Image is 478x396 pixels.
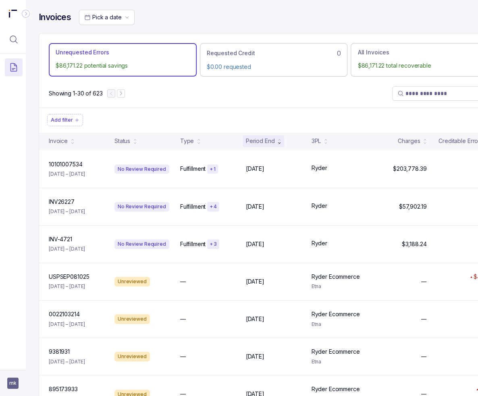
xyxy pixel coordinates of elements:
[56,62,190,70] p: $86,171.22 potential savings
[117,89,125,97] button: Next Page
[207,49,255,57] p: Requested Credit
[84,13,121,21] search: Date Range Picker
[180,278,186,286] p: —
[393,165,426,173] p: $203,778.39
[470,276,472,278] img: red pointer upwards
[207,48,341,58] div: 0
[180,137,194,145] div: Type
[180,165,206,173] p: Fulfillment
[180,352,186,361] p: —
[114,314,150,324] div: Unreviewed
[39,12,71,23] h4: Invoices
[114,137,130,145] div: Status
[210,166,216,172] p: + 1
[5,58,23,76] button: Menu Icon Button DocumentTextIcon
[180,315,186,323] p: —
[49,385,78,393] p: 895173933
[49,245,85,253] p: [DATE] – [DATE]
[51,116,73,124] p: Add filter
[180,203,206,211] p: Fulfillment
[246,203,264,211] p: [DATE]
[207,63,341,71] p: $0.00 requested
[49,89,102,97] div: Remaining page entries
[114,352,150,361] div: Unreviewed
[311,358,367,366] p: Etna
[21,9,31,19] div: Collapse Icon
[49,273,89,281] p: USPSEP081025
[398,137,420,145] div: Charges
[421,352,426,361] p: —
[114,277,150,286] div: Unreviewed
[246,137,275,145] div: Period End
[311,385,360,393] p: Ryder Ecommerce
[49,235,72,243] p: INV-4721
[49,89,102,97] p: Showing 1-30 of 623
[114,164,169,174] div: No Review Required
[357,48,389,56] p: All Invoices
[399,203,427,211] p: $57,902.19
[49,137,68,145] div: Invoice
[401,240,426,248] p: $3,188.24
[49,320,85,328] p: [DATE] – [DATE]
[5,31,23,48] button: Menu Icon Button MagnifyingGlassIcon
[311,273,360,281] p: Ryder Ecommerce
[246,278,264,286] p: [DATE]
[92,14,121,21] span: Pick a date
[49,310,80,318] p: 0022103214
[246,240,264,248] p: [DATE]
[311,320,367,328] p: Etna
[180,240,206,248] p: Fulfillment
[311,202,327,210] p: Ryder
[311,310,360,318] p: Ryder Ecommerce
[114,202,169,211] div: No Review Required
[311,137,321,145] div: 3PL
[49,348,70,356] p: 9381931
[49,198,75,206] p: INV26227
[210,241,217,247] p: + 3
[311,348,360,356] p: Ryder Ecommerce
[246,315,264,323] p: [DATE]
[47,114,83,126] button: Filter Chip Add filter
[311,164,327,172] p: Ryder
[311,239,327,247] p: Ryder
[49,160,82,168] p: 10101007534
[56,48,109,56] p: Unrequested Errors
[421,278,426,286] p: —
[49,358,85,366] p: [DATE] – [DATE]
[49,207,85,216] p: [DATE] – [DATE]
[210,203,217,210] p: + 4
[246,352,264,361] p: [DATE]
[7,377,19,389] button: User initials
[421,315,426,323] p: —
[114,239,169,249] div: No Review Required
[246,165,264,173] p: [DATE]
[311,282,367,290] p: Etna
[79,10,135,25] button: Date Range Picker
[49,282,85,290] p: [DATE] – [DATE]
[49,170,85,178] p: [DATE] – [DATE]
